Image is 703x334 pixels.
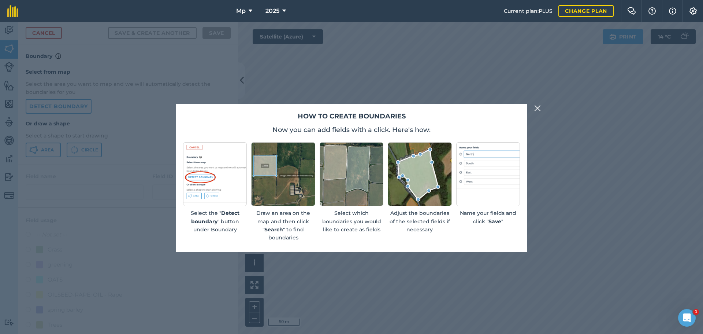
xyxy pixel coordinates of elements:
[265,7,279,15] span: 2025
[183,125,520,135] p: Now you can add fields with a click. Here's how:
[251,209,315,242] p: Draw an area on the map and then click " " to find boundaries
[183,142,247,206] img: Screenshot of detect boundary button
[320,209,383,234] p: Select which boundaries you would like to create as fields
[678,309,696,327] iframe: Intercom live chat
[504,7,553,15] span: Current plan : PLUS
[7,5,18,17] img: fieldmargin Logo
[183,209,247,234] p: Select the " " button under Boundary
[456,209,520,225] p: Name your fields and click " "
[558,5,614,17] a: Change plan
[320,142,383,206] img: Screenshot of selected fields
[693,309,699,315] span: 1
[648,7,656,15] img: A question mark icon
[534,104,541,113] img: svg+xml;base64,PHN2ZyB4bWxucz0iaHR0cDovL3d3dy53My5vcmcvMjAwMC9zdmciIHdpZHRoPSIyMiIgaGVpZ2h0PSIzMC...
[456,142,520,206] img: placeholder
[669,7,676,15] img: svg+xml;base64,PHN2ZyB4bWxucz0iaHR0cDovL3d3dy53My5vcmcvMjAwMC9zdmciIHdpZHRoPSIxNyIgaGVpZ2h0PSIxNy...
[488,218,501,225] strong: Save
[236,7,246,15] span: Mp
[183,111,520,122] h2: How to create boundaries
[388,209,451,234] p: Adjust the boundaries of the selected fields if necessary
[191,210,239,224] strong: Detect boundary
[627,7,636,15] img: Two speech bubbles overlapping with the left bubble in the forefront
[264,226,283,233] strong: Search
[689,7,698,15] img: A cog icon
[388,142,451,206] img: Screenshot of an editable boundary
[251,142,315,206] img: Screenshot of an rectangular area drawn on a map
